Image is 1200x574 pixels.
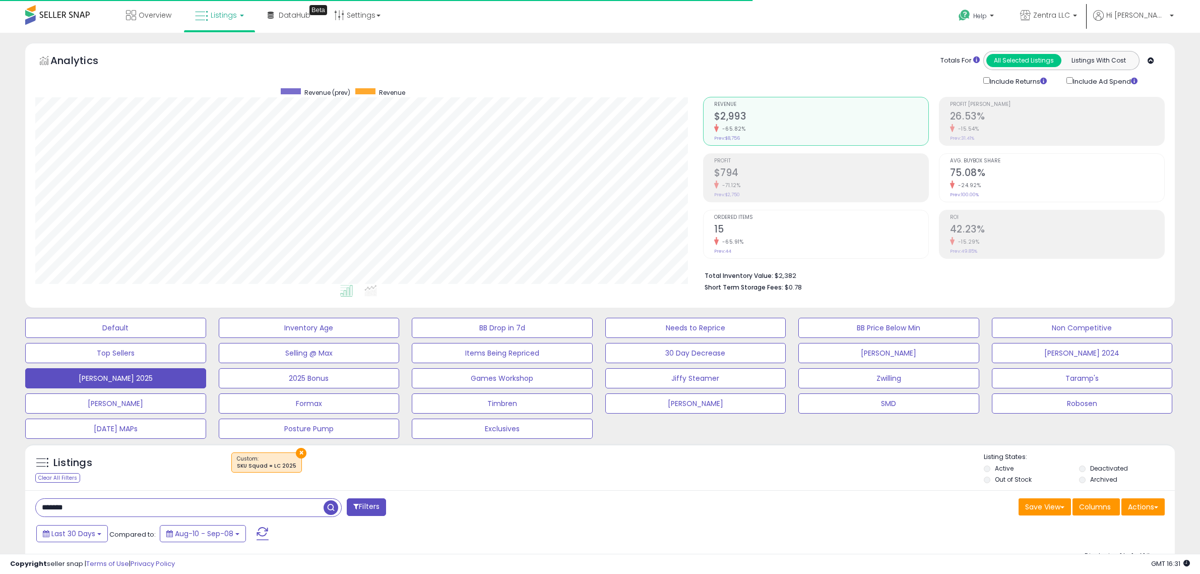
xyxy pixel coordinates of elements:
[25,343,206,363] button: Top Sellers
[51,529,95,539] span: Last 30 Days
[950,248,977,254] small: Prev: 49.85%
[950,215,1164,220] span: ROI
[139,10,171,20] span: Overview
[951,2,1004,33] a: Help
[36,525,108,542] button: Last 30 Days
[10,559,47,568] strong: Copyright
[605,368,786,388] button: Jiffy Steamer
[50,53,118,70] h5: Analytics
[1093,10,1174,33] a: Hi [PERSON_NAME]
[950,135,974,141] small: Prev: 31.41%
[25,368,206,388] button: [PERSON_NAME] 2025
[973,12,987,20] span: Help
[605,343,786,363] button: 30 Day Decrease
[798,368,979,388] button: Zwilling
[798,318,979,338] button: BB Price Below Min
[992,318,1173,338] button: Non Competitive
[798,393,979,414] button: SMD
[1090,475,1117,484] label: Archived
[719,238,744,246] small: -65.91%
[53,456,92,470] h5: Listings
[719,125,746,133] small: -65.82%
[237,455,296,470] span: Custom:
[304,88,350,97] span: Revenue (prev)
[950,192,979,198] small: Prev: 100.00%
[958,9,971,22] i: Get Help
[1061,54,1136,67] button: Listings With Cost
[412,368,593,388] button: Games Workshop
[211,10,237,20] span: Listings
[296,448,306,458] button: ×
[412,343,593,363] button: Items Being Repriced
[1085,551,1165,561] div: Displaying 1 to 1 of 1 items
[705,269,1157,281] li: $2,382
[1121,498,1165,515] button: Actions
[705,271,773,280] b: Total Inventory Value:
[605,393,786,414] button: [PERSON_NAME]
[714,223,928,237] h2: 15
[25,318,206,338] button: Default
[714,167,928,181] h2: $794
[279,10,310,20] span: DataHub
[714,102,928,107] span: Revenue
[219,343,400,363] button: Selling @ Max
[412,419,593,439] button: Exclusives
[995,464,1014,473] label: Active
[1072,498,1120,515] button: Columns
[719,182,741,189] small: -71.12%
[986,54,1061,67] button: All Selected Listings
[992,368,1173,388] button: Taramp's
[992,393,1173,414] button: Robosen
[992,343,1173,363] button: [PERSON_NAME] 2024
[237,463,296,470] div: SKU Squad = LC 2025
[175,529,233,539] span: Aug-10 - Sep-08
[955,238,980,246] small: -15.29%
[950,158,1164,164] span: Avg. Buybox Share
[219,393,400,414] button: Formax
[1059,75,1154,87] div: Include Ad Spend
[714,215,928,220] span: Ordered Items
[219,318,400,338] button: Inventory Age
[25,419,206,439] button: [DATE] MAPs
[10,559,175,569] div: seller snap | |
[950,110,1164,124] h2: 26.53%
[160,525,246,542] button: Aug-10 - Sep-08
[995,475,1032,484] label: Out of Stock
[1079,502,1111,512] span: Columns
[219,368,400,388] button: 2025 Bonus
[379,88,405,97] span: Revenue
[950,102,1164,107] span: Profit [PERSON_NAME]
[131,559,175,568] a: Privacy Policy
[950,167,1164,181] h2: 75.08%
[347,498,386,516] button: Filters
[1033,10,1070,20] span: Zentra LLC
[714,110,928,124] h2: $2,993
[984,452,1175,462] p: Listing States:
[976,75,1059,87] div: Include Returns
[955,125,979,133] small: -15.54%
[1151,559,1190,568] span: 2025-10-9 16:31 GMT
[219,419,400,439] button: Posture Pump
[1090,464,1128,473] label: Deactivated
[109,530,156,539] span: Compared to:
[798,343,979,363] button: [PERSON_NAME]
[940,56,980,66] div: Totals For
[714,158,928,164] span: Profit
[785,282,802,292] span: $0.78
[412,318,593,338] button: BB Drop in 7d
[412,393,593,414] button: Timbren
[705,283,783,292] b: Short Term Storage Fees:
[714,135,740,141] small: Prev: $8,756
[35,473,80,483] div: Clear All Filters
[605,318,786,338] button: Needs to Reprice
[950,223,1164,237] h2: 42.23%
[1106,10,1167,20] span: Hi [PERSON_NAME]
[714,248,731,254] small: Prev: 44
[714,192,740,198] small: Prev: $2,750
[955,182,981,189] small: -24.92%
[1019,498,1071,515] button: Save View
[86,559,129,568] a: Terms of Use
[25,393,206,414] button: [PERSON_NAME]
[309,5,327,15] div: Tooltip anchor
